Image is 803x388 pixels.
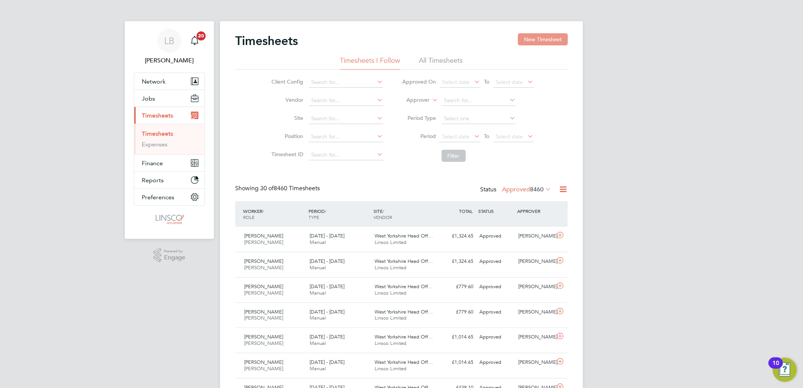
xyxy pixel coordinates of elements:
span: [DATE] - [DATE] [310,309,344,315]
label: Site [270,115,304,121]
span: 30 of [260,185,274,192]
div: [PERSON_NAME] [516,281,555,293]
input: Search for... [442,95,516,106]
span: West Yorkshire Head Off… [375,334,433,340]
span: Lauren Butler [134,56,205,65]
span: Linsco Limited [375,340,407,346]
span: To [482,131,492,141]
button: Jobs [134,90,205,107]
span: Timesheets [142,112,173,119]
label: Approved On [402,78,436,85]
div: STATUS [476,204,516,218]
span: 8460 Timesheets [260,185,320,192]
div: [PERSON_NAME] [516,356,555,369]
a: Timesheets [142,130,173,137]
span: Jobs [142,95,155,102]
div: [PERSON_NAME] [516,255,555,268]
span: [PERSON_NAME] [244,283,283,290]
div: £1,014.65 [437,331,476,343]
div: £779.60 [437,306,476,318]
span: West Yorkshire Head Off… [375,359,433,365]
div: [PERSON_NAME] [516,306,555,318]
a: Expenses [142,141,167,148]
span: Linsco Limited [375,365,407,372]
span: [DATE] - [DATE] [310,283,344,290]
a: Powered byEngage [153,248,186,262]
div: APPROVER [516,204,555,218]
span: TYPE [308,214,319,220]
button: Preferences [134,189,205,205]
div: Approved [476,356,516,369]
span: [PERSON_NAME] [244,258,283,264]
span: Manual [310,340,326,346]
span: [PERSON_NAME] [244,340,283,346]
li: Timesheets I Follow [340,56,400,70]
div: 10 [772,363,779,373]
button: Filter [442,150,466,162]
span: [PERSON_NAME] [244,334,283,340]
img: linsco-logo-retina.png [153,213,185,225]
div: Approved [476,306,516,318]
a: Go to home page [134,213,205,225]
span: Network [142,78,166,85]
span: / [262,208,264,214]
input: Select one [442,113,516,124]
span: Finance [142,160,163,167]
span: Select date [496,79,523,85]
label: Timesheet ID [270,151,304,158]
span: Preferences [142,194,174,201]
button: Network [134,73,205,90]
input: Search for... [309,77,383,88]
span: Reports [142,177,164,184]
div: WORKER [241,204,307,224]
span: Select date [496,133,523,140]
li: All Timesheets [419,56,463,70]
label: Approved [502,186,551,193]
span: West Yorkshire Head Off… [375,283,433,290]
span: To [482,77,492,87]
span: Linsco Limited [375,264,407,271]
nav: Main navigation [125,21,214,239]
label: Client Config [270,78,304,85]
a: 20 [187,29,202,53]
label: Position [270,133,304,140]
span: Linsco Limited [375,239,407,245]
button: Finance [134,155,205,171]
span: LB [164,36,175,46]
span: [DATE] - [DATE] [310,359,344,365]
span: Manual [310,290,326,296]
span: Linsco Limited [375,315,407,321]
span: Engage [164,255,185,261]
button: Reports [134,172,205,188]
span: [DATE] - [DATE] [310,334,344,340]
span: West Yorkshire Head Off… [375,233,433,239]
span: [PERSON_NAME] [244,315,283,321]
span: Powered by [164,248,185,255]
span: [PERSON_NAME] [244,290,283,296]
span: TOTAL [459,208,473,214]
span: VENDOR [374,214,392,220]
div: Timesheets [134,124,205,154]
span: [PERSON_NAME] [244,239,283,245]
div: Status [480,185,553,195]
span: [PERSON_NAME] [244,233,283,239]
span: [PERSON_NAME] [244,264,283,271]
input: Search for... [309,150,383,160]
div: SITE [372,204,437,224]
label: Vendor [270,96,304,103]
a: LB[PERSON_NAME] [134,29,205,65]
span: [DATE] - [DATE] [310,233,344,239]
span: / [383,208,384,214]
div: £1,014.65 [437,356,476,369]
input: Search for... [309,95,383,106]
span: ROLE [243,214,254,220]
span: Manual [310,264,326,271]
span: West Yorkshire Head Off… [375,309,433,315]
div: Showing [235,185,321,192]
div: £779.60 [437,281,476,293]
button: New Timesheet [518,33,568,45]
label: Period [402,133,436,140]
div: PERIOD [307,204,372,224]
input: Search for... [309,113,383,124]
input: Search for... [309,132,383,142]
